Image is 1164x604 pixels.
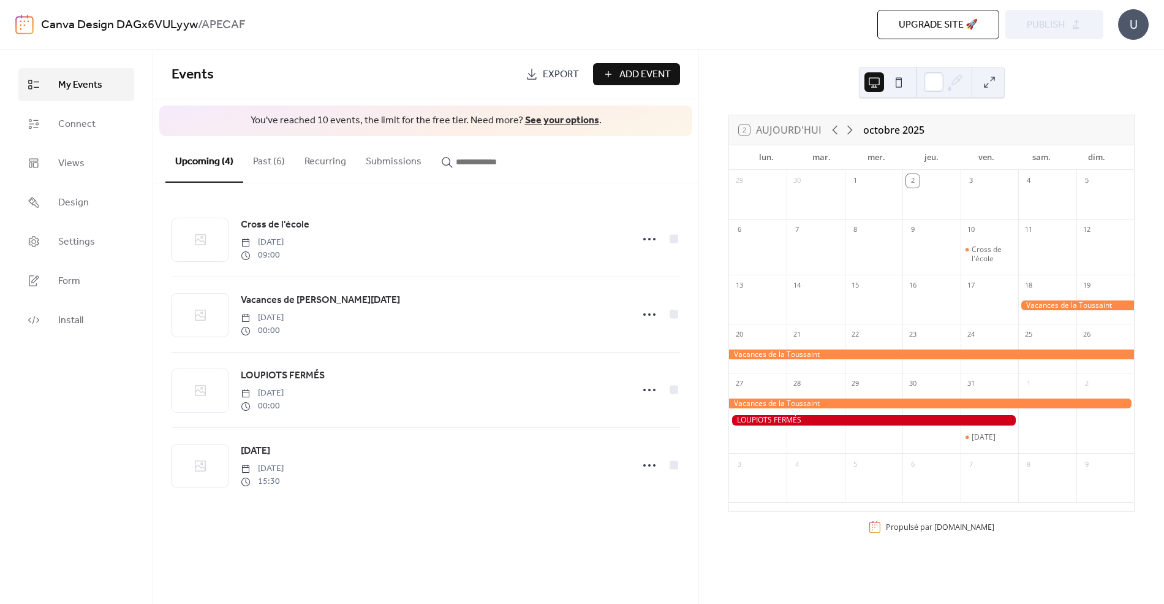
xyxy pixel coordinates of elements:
[906,328,920,342] div: 23
[516,63,588,85] a: Export
[733,328,746,342] div: 20
[241,217,309,233] a: Cross de l'école
[18,107,134,140] a: Connect
[733,377,746,391] div: 27
[733,457,746,471] div: 3
[165,136,243,183] button: Upcoming (4)
[241,475,284,488] span: 15:30
[41,13,198,37] a: Canva Design DAGx6VULyyw
[1080,279,1094,292] div: 19
[729,399,1134,409] div: Vacances de la Toussaint
[58,156,85,171] span: Views
[729,350,1134,360] div: Vacances de la Toussaint
[1022,328,1035,342] div: 25
[790,328,804,342] div: 21
[356,136,431,182] button: Submissions
[58,274,80,289] span: Form
[849,145,904,170] div: mer.
[241,400,284,413] span: 00:00
[906,174,920,188] div: 2
[964,328,978,342] div: 24
[863,123,924,137] div: octobre 2025
[1080,174,1094,188] div: 5
[886,522,994,532] div: Propulsé par
[241,312,284,324] span: [DATE]
[58,313,83,328] span: Install
[58,235,95,250] span: Settings
[543,67,579,82] span: Export
[241,218,309,232] span: Cross de l'école
[241,387,284,400] span: [DATE]
[790,223,804,237] div: 7
[906,457,920,471] div: 6
[1080,223,1094,237] div: 12
[1069,145,1124,170] div: dim.
[58,196,89,210] span: Design
[241,324,284,337] span: 00:00
[848,457,862,471] div: 5
[58,78,102,93] span: My Events
[848,377,862,391] div: 29
[241,444,270,459] span: [DATE]
[959,145,1014,170] div: ven.
[241,293,400,308] span: Vacances de [PERSON_NAME][DATE]
[241,368,325,384] a: LOUPIOTS FERMÉS
[1014,145,1069,170] div: sam.
[241,292,400,308] a: Vacances de [PERSON_NAME][DATE]
[18,304,134,337] a: Install
[972,245,1013,264] div: Cross de l'école
[172,114,680,128] span: You've reached 10 events, the limit for the free tier. Need more? .
[1118,9,1149,40] div: U
[172,61,214,88] span: Events
[964,279,978,292] div: 17
[729,415,1018,426] div: LOUPIOTS FERMÉS
[18,225,134,258] a: Settings
[241,443,270,459] a: [DATE]
[972,432,996,442] div: [DATE]
[58,117,96,132] span: Connect
[906,377,920,391] div: 30
[241,236,284,249] span: [DATE]
[739,145,794,170] div: lun.
[877,10,999,39] button: Upgrade site 🚀
[1018,300,1134,311] div: Vacances de la Toussaint
[906,223,920,237] div: 9
[198,13,202,37] b: /
[848,279,862,292] div: 15
[848,174,862,188] div: 1
[1022,174,1035,188] div: 4
[1022,223,1035,237] div: 11
[899,18,978,32] span: Upgrade site 🚀
[934,522,994,532] a: [DOMAIN_NAME]
[790,279,804,292] div: 14
[1022,457,1035,471] div: 8
[1080,457,1094,471] div: 9
[964,377,978,391] div: 31
[961,432,1018,442] div: Halloween
[790,174,804,188] div: 30
[961,245,1018,264] div: Cross de l'école
[202,13,246,37] b: APECAF
[848,328,862,342] div: 22
[790,457,804,471] div: 4
[241,462,284,475] span: [DATE]
[1022,279,1035,292] div: 18
[733,223,746,237] div: 6
[18,186,134,219] a: Design
[790,377,804,391] div: 28
[964,223,978,237] div: 10
[243,136,295,182] button: Past (6)
[1080,328,1094,342] div: 26
[1022,377,1035,391] div: 1
[733,279,746,292] div: 13
[1080,377,1094,391] div: 2
[295,136,356,182] button: Recurring
[18,68,134,101] a: My Events
[15,15,34,34] img: logo
[18,147,134,180] a: Views
[794,145,849,170] div: mar.
[964,174,978,188] div: 3
[241,369,325,383] span: LOUPIOTS FERMÉS
[18,264,134,297] a: Form
[904,145,959,170] div: jeu.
